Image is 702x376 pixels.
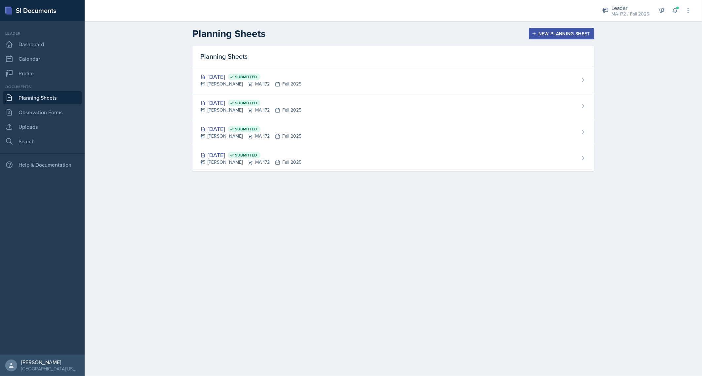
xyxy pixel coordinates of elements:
[200,133,301,140] div: [PERSON_NAME] MA 172 Fall 2025
[533,31,590,36] div: New Planning Sheet
[3,135,82,148] a: Search
[200,107,301,114] div: [PERSON_NAME] MA 172 Fall 2025
[192,119,594,145] a: [DATE] Submitted [PERSON_NAME]MA 172Fall 2025
[192,93,594,119] a: [DATE] Submitted [PERSON_NAME]MA 172Fall 2025
[200,98,301,107] div: [DATE]
[3,120,82,133] a: Uploads
[3,84,82,90] div: Documents
[3,67,82,80] a: Profile
[21,359,79,365] div: [PERSON_NAME]
[235,100,257,106] span: Submitted
[200,72,301,81] div: [DATE]
[611,11,649,17] div: MA 172 / Fall 2025
[611,4,649,12] div: Leader
[529,28,594,39] button: New Planning Sheet
[200,159,301,166] div: [PERSON_NAME] MA 172 Fall 2025
[3,30,82,36] div: Leader
[192,67,594,93] a: [DATE] Submitted [PERSON_NAME]MA 172Fall 2025
[192,28,265,40] h2: Planning Sheets
[3,38,82,51] a: Dashboard
[3,91,82,104] a: Planning Sheets
[3,158,82,171] div: Help & Documentation
[192,145,594,171] a: [DATE] Submitted [PERSON_NAME]MA 172Fall 2025
[200,151,301,159] div: [DATE]
[235,126,257,132] span: Submitted
[3,106,82,119] a: Observation Forms
[235,74,257,80] span: Submitted
[3,52,82,65] a: Calendar
[235,153,257,158] span: Submitted
[200,124,301,133] div: [DATE]
[21,365,79,372] div: [GEOGRAPHIC_DATA][US_STATE] in [GEOGRAPHIC_DATA]
[200,81,301,87] div: [PERSON_NAME] MA 172 Fall 2025
[192,46,594,67] div: Planning Sheets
